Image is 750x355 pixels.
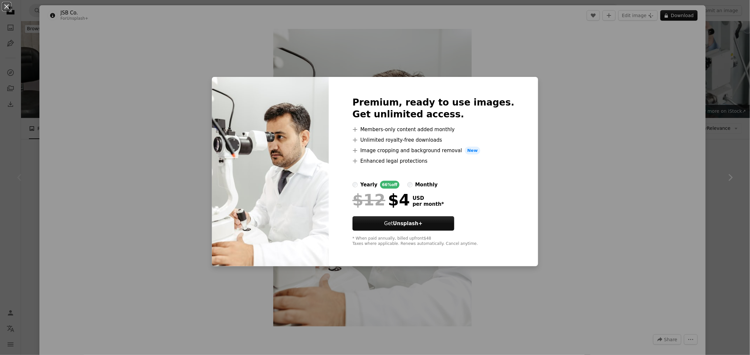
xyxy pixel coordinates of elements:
div: yearly [360,181,377,189]
input: monthly [407,182,413,187]
div: $4 [352,191,410,208]
h2: Premium, ready to use images. Get unlimited access. [352,97,514,120]
li: Enhanced legal protections [352,157,514,165]
li: Members-only content added monthly [352,126,514,133]
div: monthly [415,181,438,189]
button: GetUnsplash+ [352,216,454,231]
span: USD [413,195,444,201]
div: 66% off [380,181,399,189]
img: premium_photo-1677333498969-0eaa0242219f [212,77,329,266]
span: New [465,147,481,154]
li: Unlimited royalty-free downloads [352,136,514,144]
span: per month * [413,201,444,207]
input: yearly66%off [352,182,358,187]
div: * When paid annually, billed upfront $48 Taxes where applicable. Renews automatically. Cancel any... [352,236,514,247]
li: Image cropping and background removal [352,147,514,154]
span: $12 [352,191,385,208]
strong: Unsplash+ [393,221,422,226]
